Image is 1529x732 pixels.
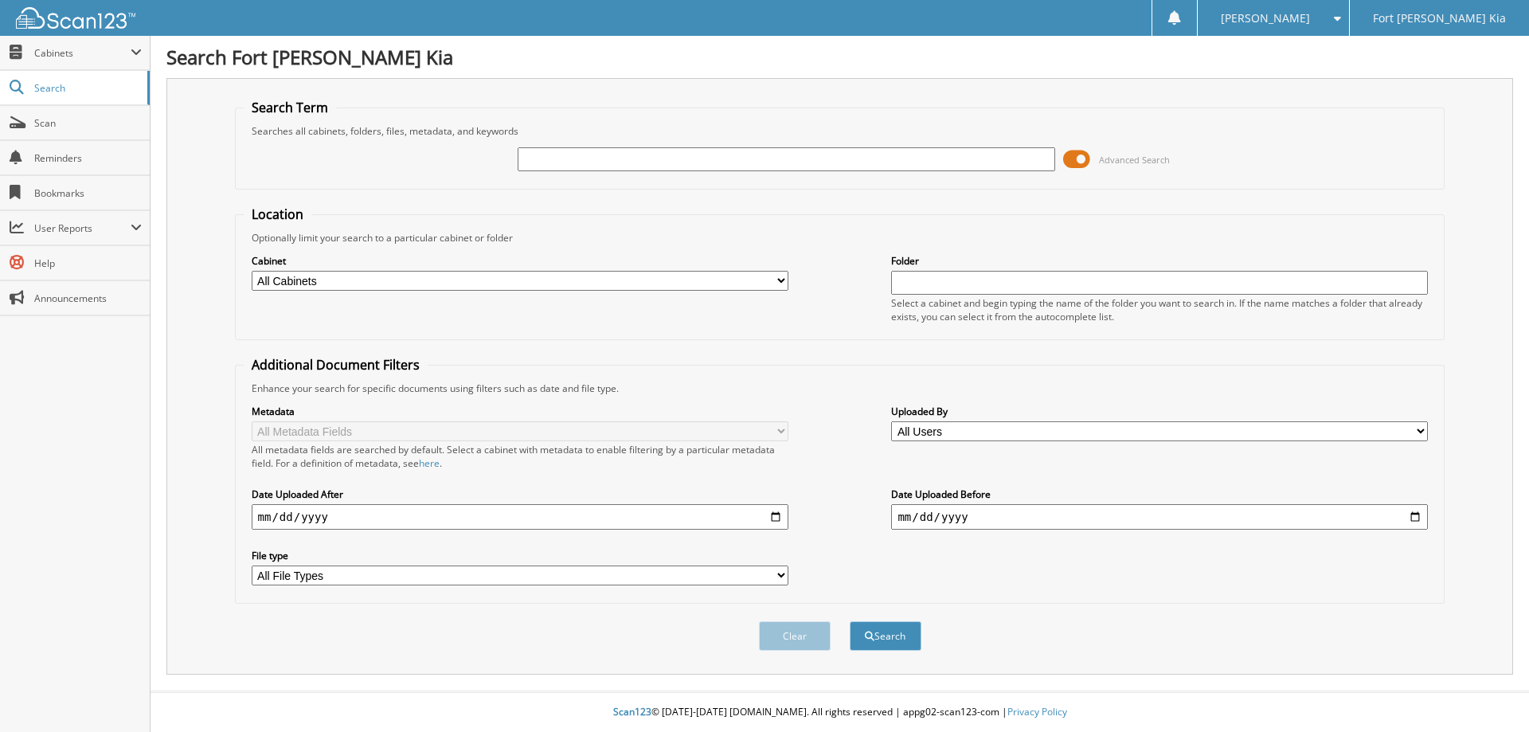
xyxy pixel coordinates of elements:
[759,621,831,651] button: Clear
[166,44,1513,70] h1: Search Fort [PERSON_NAME] Kia
[244,356,428,374] legend: Additional Document Filters
[16,7,135,29] img: scan123-logo-white.svg
[1099,154,1170,166] span: Advanced Search
[34,256,142,270] span: Help
[244,231,1437,245] div: Optionally limit your search to a particular cabinet or folder
[891,405,1428,418] label: Uploaded By
[891,296,1428,323] div: Select a cabinet and begin typing the name of the folder you want to search in. If the name match...
[252,443,788,470] div: All metadata fields are searched by default. Select a cabinet with metadata to enable filtering b...
[244,382,1437,395] div: Enhance your search for specific documents using filters such as date and file type.
[252,487,788,501] label: Date Uploaded After
[244,124,1437,138] div: Searches all cabinets, folders, files, metadata, and keywords
[1373,14,1506,23] span: Fort [PERSON_NAME] Kia
[419,456,440,470] a: here
[252,405,788,418] label: Metadata
[34,116,142,130] span: Scan
[1221,14,1310,23] span: [PERSON_NAME]
[252,504,788,530] input: start
[34,292,142,305] span: Announcements
[34,81,139,95] span: Search
[34,46,131,60] span: Cabinets
[850,621,921,651] button: Search
[252,254,788,268] label: Cabinet
[34,221,131,235] span: User Reports
[891,487,1428,501] label: Date Uploaded Before
[891,254,1428,268] label: Folder
[252,549,788,562] label: File type
[244,99,336,116] legend: Search Term
[151,693,1529,732] div: © [DATE]-[DATE] [DOMAIN_NAME]. All rights reserved | appg02-scan123-com |
[891,504,1428,530] input: end
[34,151,142,165] span: Reminders
[34,186,142,200] span: Bookmarks
[244,206,311,223] legend: Location
[613,705,651,718] span: Scan123
[1007,705,1067,718] a: Privacy Policy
